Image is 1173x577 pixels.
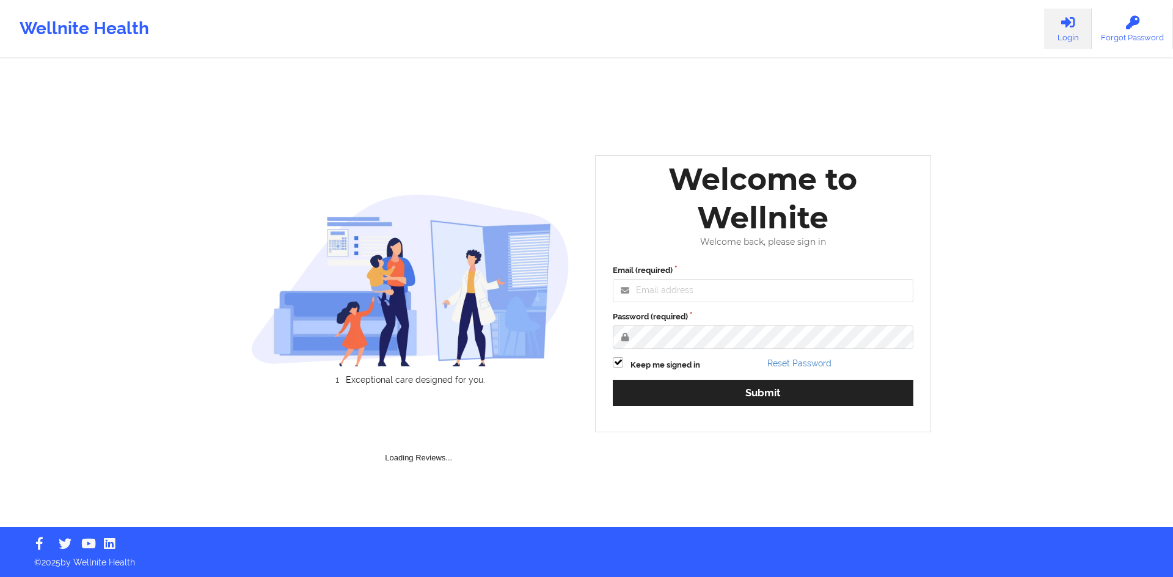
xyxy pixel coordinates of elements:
[630,359,700,371] label: Keep me signed in
[251,405,587,464] div: Loading Reviews...
[613,279,913,302] input: Email address
[1092,9,1173,49] a: Forgot Password
[251,194,570,366] img: wellnite-auth-hero_200.c722682e.png
[261,375,569,385] li: Exceptional care designed for you.
[767,358,831,368] a: Reset Password
[604,237,922,247] div: Welcome back, please sign in
[613,311,913,323] label: Password (required)
[604,160,922,237] div: Welcome to Wellnite
[1044,9,1092,49] a: Login
[613,264,913,277] label: Email (required)
[613,380,913,406] button: Submit
[26,548,1147,568] p: © 2025 by Wellnite Health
